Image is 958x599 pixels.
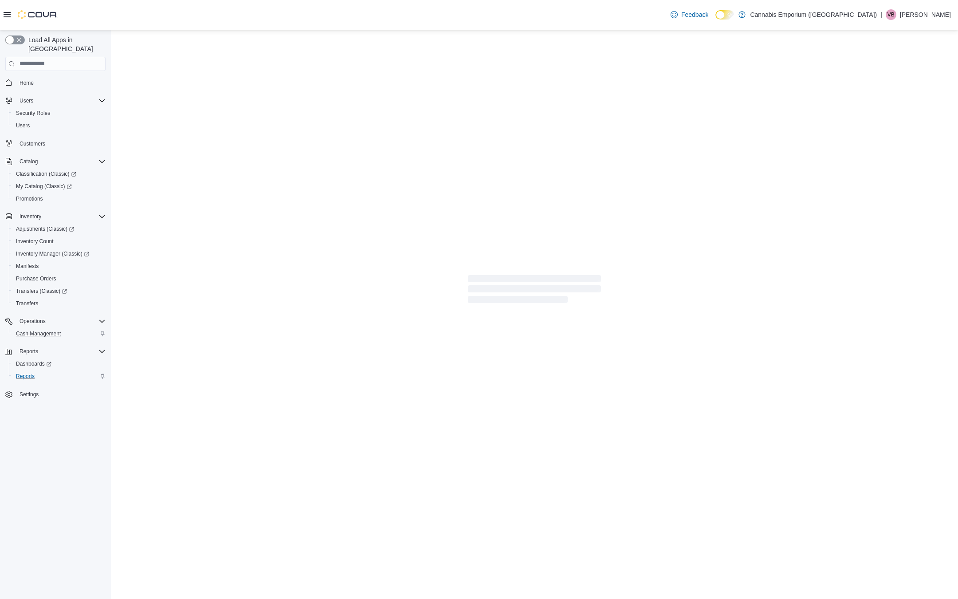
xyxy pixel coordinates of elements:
span: Purchase Orders [12,273,106,284]
span: Settings [20,391,39,398]
a: Cash Management [12,328,64,339]
button: Catalog [16,156,41,167]
span: Catalog [20,158,38,165]
span: Home [20,79,34,87]
span: Transfers [16,300,38,307]
button: Inventory Count [9,235,109,248]
nav: Complex example [5,73,106,424]
button: Operations [16,316,49,327]
span: Dashboards [16,360,51,367]
span: Loading [468,277,601,305]
button: Inventory [16,211,45,222]
a: Transfers (Classic) [12,286,71,296]
span: Feedback [681,10,708,19]
p: Cannabis Emporium ([GEOGRAPHIC_DATA]) [750,9,877,20]
span: Dashboards [12,359,106,369]
span: Adjustments (Classic) [16,225,74,233]
span: Reports [20,348,38,355]
a: Promotions [12,193,47,204]
span: Inventory Count [16,238,54,245]
a: Manifests [12,261,42,272]
span: Classification (Classic) [16,170,76,177]
span: Operations [16,316,106,327]
a: Customers [16,138,49,149]
span: Users [16,122,30,129]
p: | [880,9,882,20]
span: Transfers [12,298,106,309]
span: Manifests [12,261,106,272]
a: Reports [12,371,38,382]
button: Users [9,119,109,132]
p: [PERSON_NAME] [900,9,951,20]
button: Reports [16,346,42,357]
button: Promotions [9,193,109,205]
span: Cash Management [16,330,61,337]
span: Adjustments (Classic) [12,224,106,234]
span: Cash Management [12,328,106,339]
span: Reports [16,346,106,357]
input: Dark Mode [715,10,734,20]
button: Settings [2,388,109,401]
span: Operations [20,318,46,325]
button: Purchase Orders [9,272,109,285]
button: Users [16,95,37,106]
a: Security Roles [12,108,54,118]
span: Transfers (Classic) [16,288,67,295]
button: Customers [2,137,109,150]
a: Transfers [12,298,42,309]
button: Reports [9,370,109,382]
span: Security Roles [16,110,50,117]
button: Home [2,76,109,89]
a: Purchase Orders [12,273,60,284]
a: Inventory Manager (Classic) [9,248,109,260]
span: VB [887,9,895,20]
a: Classification (Classic) [9,168,109,180]
a: Adjustments (Classic) [12,224,78,234]
span: Catalog [16,156,106,167]
span: Users [20,97,33,104]
a: Adjustments (Classic) [9,223,109,235]
button: Catalog [2,155,109,168]
span: Transfers (Classic) [12,286,106,296]
span: Security Roles [12,108,106,118]
button: Transfers [9,297,109,310]
a: Home [16,78,37,88]
a: Transfers (Classic) [9,285,109,297]
span: Customers [20,140,45,147]
img: Cova [18,10,58,19]
span: Customers [16,138,106,149]
button: Inventory [2,210,109,223]
button: Cash Management [9,327,109,340]
button: Reports [2,345,109,358]
a: Settings [16,389,42,400]
span: Purchase Orders [16,275,56,282]
span: Settings [16,389,106,400]
a: Classification (Classic) [12,169,80,179]
a: My Catalog (Classic) [12,181,75,192]
span: Inventory [16,211,106,222]
span: Home [16,77,106,88]
span: Users [16,95,106,106]
a: My Catalog (Classic) [9,180,109,193]
a: Users [12,120,33,131]
span: Inventory Manager (Classic) [16,250,89,257]
span: Users [12,120,106,131]
span: Classification (Classic) [12,169,106,179]
a: Inventory Count [12,236,57,247]
span: Manifests [16,263,39,270]
div: Victoria Buono [886,9,896,20]
button: Users [2,95,109,107]
span: Load All Apps in [GEOGRAPHIC_DATA] [25,35,106,53]
button: Security Roles [9,107,109,119]
span: Inventory Manager (Classic) [12,248,106,259]
span: Inventory Count [12,236,106,247]
a: Dashboards [12,359,55,369]
button: Manifests [9,260,109,272]
span: My Catalog (Classic) [12,181,106,192]
span: Reports [12,371,106,382]
a: Inventory Manager (Classic) [12,248,93,259]
span: Promotions [16,195,43,202]
span: My Catalog (Classic) [16,183,72,190]
span: Inventory [20,213,41,220]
